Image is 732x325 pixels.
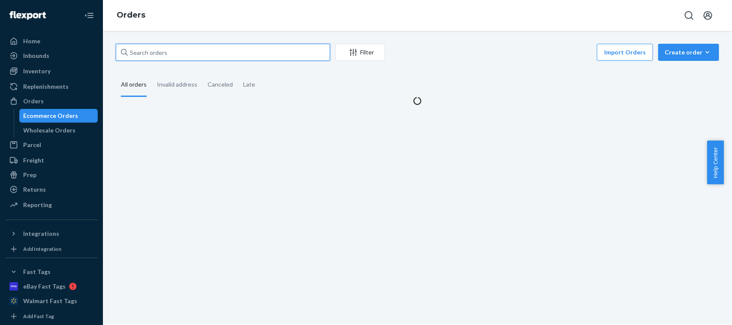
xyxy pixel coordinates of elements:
[5,49,98,63] a: Inbounds
[9,11,46,20] img: Flexport logo
[19,123,98,137] a: Wholesale Orders
[121,73,147,97] div: All orders
[117,10,145,20] a: Orders
[23,245,61,253] div: Add Integration
[24,111,78,120] div: Ecommerce Orders
[23,268,51,276] div: Fast Tags
[658,44,719,61] button: Create order
[5,311,98,322] a: Add Fast Tag
[116,44,330,61] input: Search orders
[5,198,98,212] a: Reporting
[5,94,98,108] a: Orders
[335,44,385,61] button: Filter
[707,141,724,184] button: Help Center
[23,51,49,60] div: Inbounds
[336,48,385,57] div: Filter
[110,3,152,28] ol: breadcrumbs
[5,80,98,93] a: Replenishments
[23,82,69,91] div: Replenishments
[81,7,98,24] button: Close Navigation
[23,37,40,45] div: Home
[19,109,98,123] a: Ecommerce Orders
[699,7,717,24] button: Open account menu
[23,313,54,320] div: Add Fast Tag
[5,153,98,167] a: Freight
[5,34,98,48] a: Home
[5,183,98,196] a: Returns
[5,280,98,293] a: eBay Fast Tags
[23,282,66,291] div: eBay Fast Tags
[5,168,98,182] a: Prep
[665,48,713,57] div: Create order
[23,185,46,194] div: Returns
[5,244,98,254] a: Add Integration
[23,156,44,165] div: Freight
[5,138,98,152] a: Parcel
[23,229,59,238] div: Integrations
[23,201,52,209] div: Reporting
[681,7,698,24] button: Open Search Box
[23,171,36,179] div: Prep
[23,297,77,305] div: Walmart Fast Tags
[23,141,41,149] div: Parcel
[5,294,98,308] a: Walmart Fast Tags
[157,73,197,96] div: Invalid address
[243,73,255,96] div: Late
[23,67,51,75] div: Inventory
[24,126,76,135] div: Wholesale Orders
[23,97,44,105] div: Orders
[597,44,653,61] button: Import Orders
[5,64,98,78] a: Inventory
[5,227,98,241] button: Integrations
[208,73,233,96] div: Canceled
[5,265,98,279] button: Fast Tags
